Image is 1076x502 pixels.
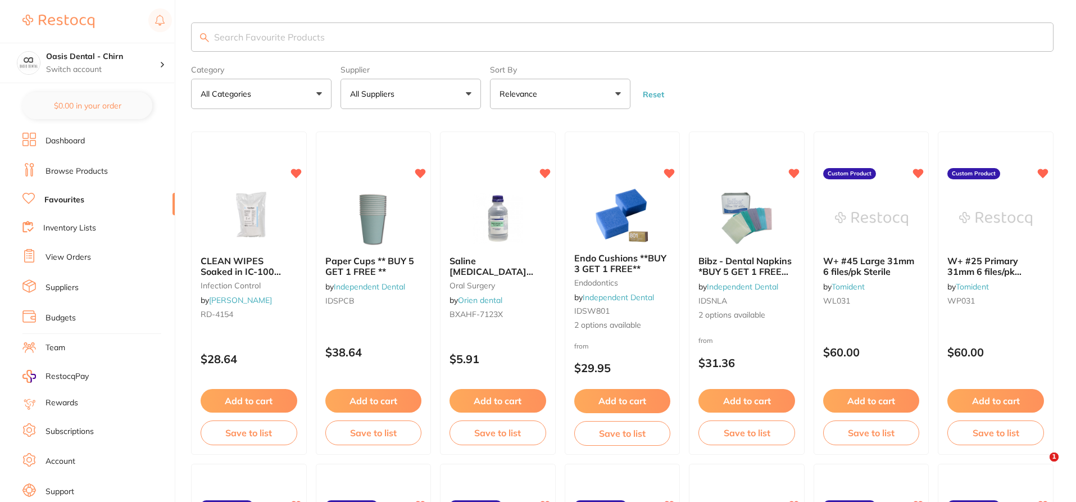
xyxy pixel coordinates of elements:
a: Account [46,456,75,467]
a: Browse Products [46,166,108,177]
span: by [823,282,865,292]
p: Switch account [46,64,160,75]
img: W+ #45 Large 31mm 6 files/pk Sterile [835,191,908,247]
p: $5.91 [450,352,546,365]
button: Save to list [698,420,795,445]
img: Restocq Logo [22,15,94,28]
p: $29.95 [574,361,671,374]
span: by [947,282,989,292]
a: Independent Dental [583,292,654,302]
img: Paper Cups ** BUY 5 GET 1 FREE ** [337,191,410,247]
button: Add to cart [947,389,1044,413]
span: IDSNLA [698,296,727,306]
a: Rewards [46,397,78,409]
p: Relevance [500,88,542,100]
a: [PERSON_NAME] [209,295,272,305]
span: Endo Cushions **BUY 3 GET 1 FREE** [574,252,666,274]
span: WP031 [947,296,975,306]
button: Add to cart [450,389,546,413]
b: Paper Cups ** BUY 5 GET 1 FREE ** [325,256,422,277]
span: CLEAN WIPES Soaked in IC-100 Refill of 70 [201,255,281,287]
img: W+ #25 Primary 31mm 6 files/pk Sterile [959,191,1032,247]
span: W+ #25 Primary 31mm 6 files/pk Sterile [947,255,1021,287]
iframe: Intercom live chat [1027,453,1054,480]
p: $60.00 [947,346,1044,359]
label: Custom Product [947,168,1000,179]
button: Add to cart [698,389,795,413]
button: Add to cart [325,389,422,413]
span: by [325,282,405,292]
span: from [574,342,589,350]
a: RestocqPay [22,370,89,383]
span: by [574,292,654,302]
a: Tomident [956,282,989,292]
span: BXAHF-7123X [450,309,503,319]
a: Budgets [46,313,76,324]
button: $0.00 in your order [22,92,152,119]
span: by [698,282,778,292]
span: IDSW801 [574,306,610,316]
span: 1 [1050,453,1059,462]
button: Add to cart [574,389,671,413]
b: CLEAN WIPES Soaked in IC-100 Refill of 70 [201,256,297,277]
img: Endo Cushions **BUY 3 GET 1 FREE** [585,188,659,244]
button: Add to cart [201,389,297,413]
button: Save to list [450,420,546,445]
p: All Categories [201,88,256,100]
label: Category [191,65,332,74]
button: Reset [639,89,668,100]
span: RD-4154 [201,309,233,319]
button: All Suppliers [340,79,481,109]
a: Support [46,486,74,498]
span: IDSPCB [325,296,355,306]
span: Paper Cups ** BUY 5 GET 1 FREE ** [325,255,414,277]
button: Add to cart [823,389,920,413]
p: $60.00 [823,346,920,359]
p: $28.64 [201,352,297,365]
b: W+ #45 Large 31mm 6 files/pk Sterile [823,256,920,277]
span: from [698,336,713,345]
a: Orien dental [458,295,502,305]
a: Team [46,342,65,354]
a: Inventory Lists [43,223,96,234]
a: View Orders [46,252,91,263]
button: All Categories [191,79,332,109]
span: 2 options available [698,310,795,321]
a: Independent Dental [334,282,405,292]
span: WL031 [823,296,850,306]
button: Save to list [947,420,1044,445]
span: W+ #45 Large 31mm 6 files/pk Sterile [823,255,914,277]
span: by [201,295,272,305]
h4: Oasis Dental - Chirn [46,51,160,62]
small: infection control [201,281,297,290]
a: Subscriptions [46,426,94,437]
input: Search Favourite Products [191,22,1054,52]
p: $38.64 [325,346,422,359]
b: Endo Cushions **BUY 3 GET 1 FREE** [574,253,671,274]
p: All Suppliers [350,88,399,100]
span: Saline [MEDICAL_DATA] 0.9%, 500ml Bottle [450,255,533,287]
span: 2 options available [574,320,671,331]
a: Dashboard [46,135,85,147]
label: Sort By [490,65,630,74]
button: Save to list [201,420,297,445]
span: RestocqPay [46,371,89,382]
img: Bibz - Dental Napkins *BUY 5 GET 1 FREE OF THE SAME**PRICE DROP** [710,191,783,247]
span: by [450,295,502,305]
label: Supplier [340,65,481,74]
a: Tomident [832,282,865,292]
b: Saline Sodium Chloride 0.9%, 500ml Bottle [450,256,546,277]
img: Oasis Dental - Chirn [17,52,40,74]
a: Restocq Logo [22,8,94,34]
p: $31.36 [698,356,795,369]
button: Save to list [823,420,920,445]
a: Suppliers [46,282,79,293]
button: Save to list [325,420,422,445]
img: CLEAN WIPES Soaked in IC-100 Refill of 70 [212,191,285,247]
small: oral surgery [450,281,546,290]
a: Favourites [44,195,84,206]
span: Bibz - Dental Napkins *BUY 5 GET 1 FREE OF THE SAME**PRICE DROP** [698,255,794,297]
button: Relevance [490,79,630,109]
button: Save to list [574,421,671,446]
b: W+ #25 Primary 31mm 6 files/pk Sterile [947,256,1044,277]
